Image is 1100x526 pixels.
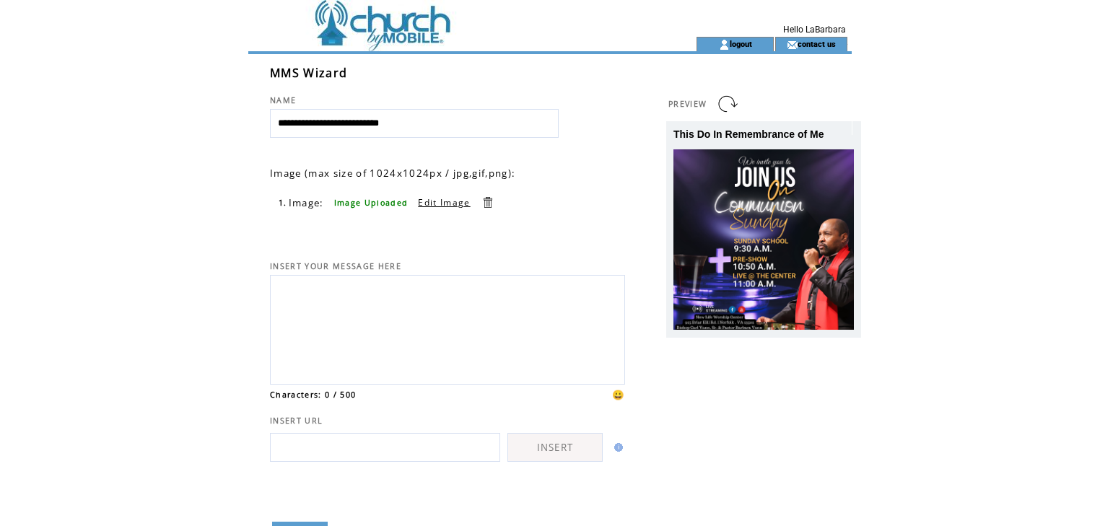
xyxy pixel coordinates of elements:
[270,390,356,400] span: Characters: 0 / 500
[334,198,409,208] span: Image Uploaded
[279,198,287,208] span: 1.
[270,65,347,81] span: MMS Wizard
[507,433,603,462] a: INSERT
[668,99,707,109] span: PREVIEW
[270,416,323,426] span: INSERT URL
[270,167,515,180] span: Image (max size of 1024x1024px / jpg,gif,png):
[783,25,846,35] span: Hello LaBarbara
[798,39,836,48] a: contact us
[270,95,296,105] span: NAME
[612,388,625,401] span: 😀
[787,39,798,51] img: contact_us_icon.gif
[289,196,324,209] span: Image:
[270,261,401,271] span: INSERT YOUR MESSAGE HERE
[730,39,752,48] a: logout
[481,196,494,209] a: Delete this item
[719,39,730,51] img: account_icon.gif
[610,443,623,452] img: help.gif
[673,128,824,140] span: This Do In Remembrance of Me
[418,196,470,209] a: Edit Image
